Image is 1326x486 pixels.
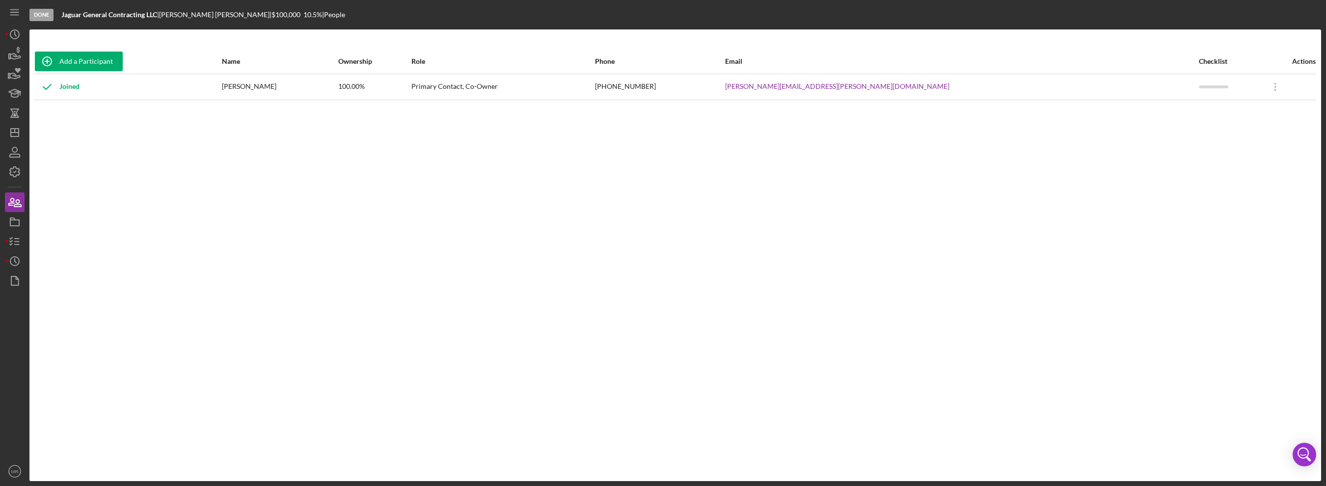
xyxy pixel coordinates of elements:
a: [PERSON_NAME][EMAIL_ADDRESS][PERSON_NAME][DOMAIN_NAME] [725,82,949,90]
div: Role [411,57,594,65]
div: [PHONE_NUMBER] [595,75,724,99]
div: | [61,11,159,19]
div: Done [29,9,54,21]
b: Jaguar General Contracting LLC [61,10,157,19]
div: Ownership [338,57,410,65]
div: Add a Participant [59,52,113,71]
text: MR [11,469,19,474]
div: Phone [595,57,724,65]
div: Primary Contact, Co-Owner [411,75,594,99]
div: 10.5 % [303,11,322,19]
div: | People [322,11,345,19]
div: Name [222,57,338,65]
div: Open Intercom Messenger [1293,443,1316,466]
div: Joined [35,75,80,99]
button: MR [5,461,25,481]
button: Add a Participant [35,52,123,71]
div: [PERSON_NAME] [222,75,338,99]
div: Checklist [1199,57,1262,65]
div: Actions [1263,57,1316,65]
div: 100.00% [338,75,410,99]
div: [PERSON_NAME] [PERSON_NAME] | [159,11,271,19]
div: $100,000 [271,11,303,19]
div: Email [725,57,1198,65]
